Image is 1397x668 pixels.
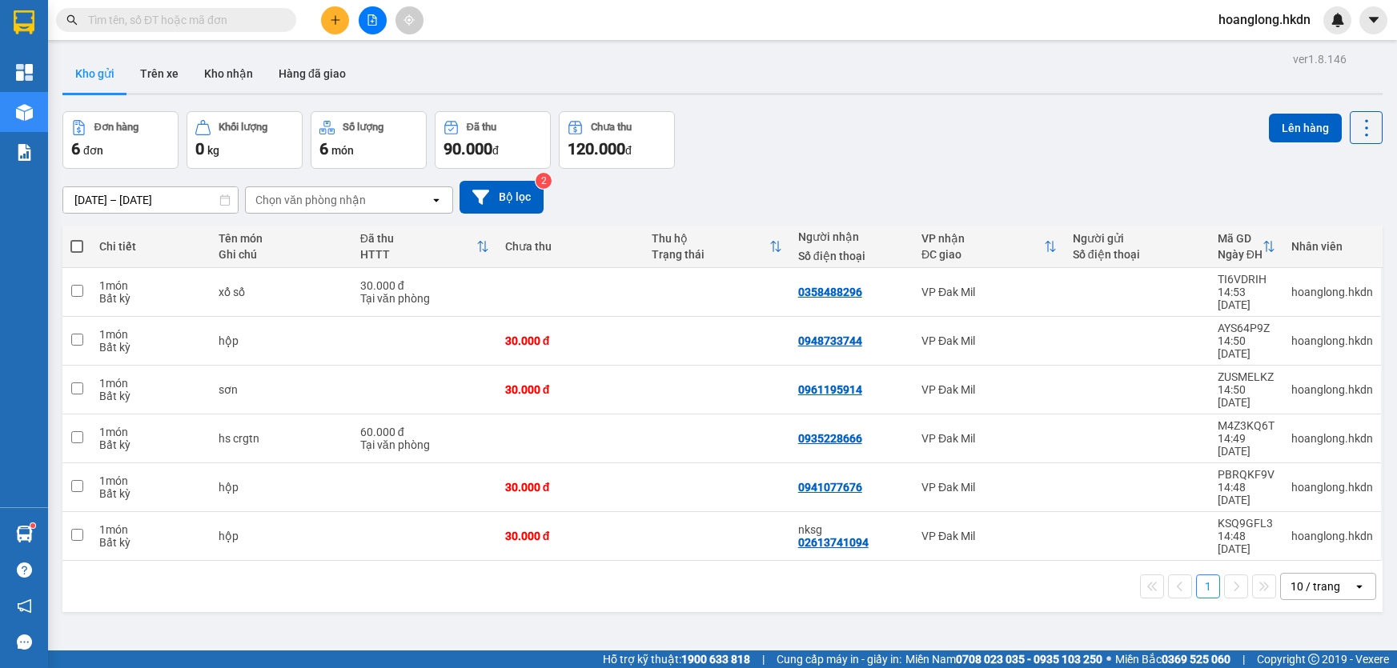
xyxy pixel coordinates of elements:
div: Khối lượng [219,122,267,133]
div: 30.000 đ [505,383,636,396]
span: aim [403,14,415,26]
div: Đã thu [360,232,476,245]
div: 0961195914 [798,383,862,396]
button: Lên hàng [1269,114,1342,142]
div: Số điện thoại [1073,248,1202,261]
img: warehouse-icon [16,104,33,121]
span: Miền Bắc [1115,650,1230,668]
strong: 0708 023 035 - 0935 103 250 [956,653,1102,666]
div: 02613741094 [798,536,869,549]
div: 14:48 [DATE] [1218,481,1275,506]
span: | [762,650,765,668]
span: search [66,14,78,26]
div: hoanglong.hkdn [1291,383,1373,396]
th: Toggle SortBy [352,226,497,268]
div: VP Đak Mil [921,334,1057,347]
div: 0948733744 [798,334,862,347]
div: hs crgtn [219,432,344,445]
div: Tên món [219,232,344,245]
div: Trạng thái [652,248,769,261]
div: Người nhận [798,230,905,243]
div: 1 món [99,279,203,292]
div: 30.000 đ [505,334,636,347]
span: 90.000 [444,139,492,158]
div: PBRQKF9V [1218,468,1275,481]
div: 30.000 đ [505,530,636,542]
div: 14:53 [DATE] [1218,286,1275,311]
div: Chưa thu [505,240,636,253]
div: hoanglong.hkdn [1291,432,1373,445]
div: Người gửi [1073,232,1202,245]
div: 0358488296 [798,286,862,298]
div: Bất kỳ [99,341,203,354]
div: Bất kỳ [99,536,203,549]
div: Bất kỳ [99,292,203,305]
div: VP Đak Mil [921,286,1057,298]
button: Kho gửi [62,54,127,93]
strong: 0369 525 060 [1162,653,1230,666]
span: 120.000 [568,139,625,158]
div: sơn [219,383,344,396]
span: kg [207,144,219,157]
div: Tại văn phòng [360,292,489,305]
svg: open [1353,580,1366,593]
sup: 2 [536,173,552,189]
div: Chọn văn phòng nhận [255,192,366,208]
span: caret-down [1367,13,1381,27]
div: 14:50 [DATE] [1218,383,1275,409]
button: plus [321,6,349,34]
div: hoanglong.hkdn [1291,334,1373,347]
img: solution-icon [16,144,33,161]
div: 0935228666 [798,432,862,445]
div: 60.000 đ [360,426,489,438]
div: 1 món [99,523,203,536]
span: Miền Nam [905,650,1102,668]
div: M4Z3KQ6T [1218,419,1275,432]
div: hoanglong.hkdn [1291,530,1373,542]
button: Kho nhận [191,54,266,93]
div: Đơn hàng [94,122,138,133]
div: 14:49 [DATE] [1218,432,1275,458]
div: Bất kỳ [99,390,203,402]
div: ZUSMELKZ [1218,370,1275,383]
div: hộp [219,334,344,347]
button: Số lượng6món [311,111,427,169]
div: 1 món [99,474,203,487]
span: hoanglong.hkdn [1206,10,1323,30]
div: VP Đak Mil [921,432,1057,445]
div: Số điện thoại [798,250,905,262]
div: 14:50 [DATE] [1218,334,1275,360]
th: Toggle SortBy [644,226,790,268]
span: | [1242,650,1245,668]
img: warehouse-icon [16,526,33,542]
div: 0941077676 [798,481,862,494]
div: Đã thu [467,122,496,133]
div: Chi tiết [99,240,203,253]
img: dashboard-icon [16,64,33,81]
span: đ [625,144,632,157]
span: ⚪️ [1106,656,1111,662]
th: Toggle SortBy [913,226,1065,268]
div: 30.000 đ [360,279,489,292]
button: Bộ lọc [460,181,544,214]
span: Cung cấp máy in - giấy in: [777,650,901,668]
span: file-add [367,14,378,26]
button: Đơn hàng6đơn [62,111,179,169]
button: Chưa thu120.000đ [559,111,675,169]
div: Nhân viên [1291,240,1373,253]
button: Khối lượng0kg [187,111,303,169]
span: copyright [1308,654,1319,665]
span: đ [492,144,499,157]
span: plus [330,14,341,26]
div: HTTT [360,248,476,261]
div: AYS64P9Z [1218,322,1275,334]
div: Bất kỳ [99,487,203,500]
svg: open [430,194,443,206]
div: 1 món [99,377,203,390]
img: icon-new-feature [1331,13,1345,27]
span: message [17,634,32,650]
span: Hỗ trợ kỹ thuật: [603,650,750,668]
div: hoanglong.hkdn [1291,481,1373,494]
div: ver 1.8.146 [1293,50,1347,68]
div: Chưa thu [591,122,632,133]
